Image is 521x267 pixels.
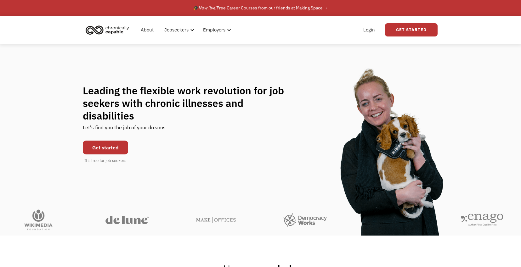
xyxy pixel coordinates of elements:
[199,5,217,11] em: Now live!
[385,23,438,36] a: Get Started
[84,158,126,164] div: It's free for job seekers
[360,20,379,40] a: Login
[83,141,128,154] a: Get started
[164,26,189,34] div: Jobseekers
[199,20,233,40] div: Employers
[193,4,328,12] div: 🎓 Free Career Courses from our friends at Making Space →
[84,23,134,37] a: home
[161,20,196,40] div: Jobseekers
[137,20,157,40] a: About
[83,122,166,137] div: Let's find you the job of your dreams
[84,23,131,37] img: Chronically Capable logo
[83,84,296,122] h1: Leading the flexible work revolution for job seekers with chronic illnesses and disabilities
[203,26,225,34] div: Employers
